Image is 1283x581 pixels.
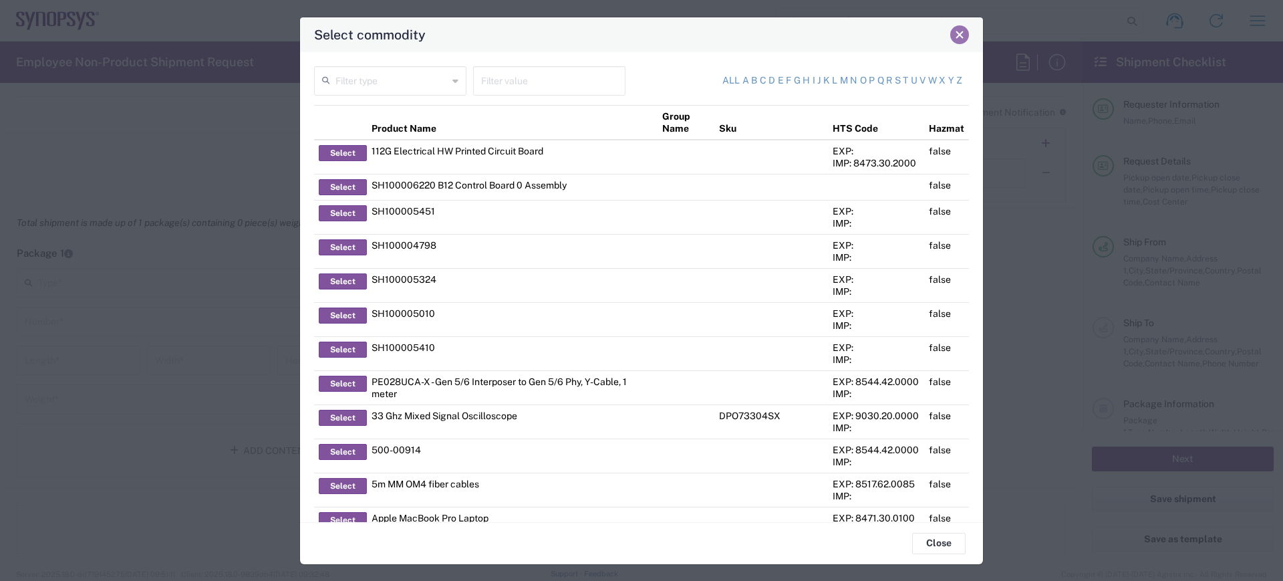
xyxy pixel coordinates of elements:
button: Select [319,179,367,195]
button: Select [319,478,367,494]
a: l [832,74,837,88]
a: s [895,74,901,88]
a: f [786,74,791,88]
a: e [778,74,784,88]
td: SH100006220 B12 Control Board 0 Assembly [367,174,658,200]
div: IMP: [833,217,919,229]
div: IMP: [833,354,919,366]
a: n [850,74,857,88]
td: false [924,336,969,370]
div: IMP: 8473.30.2000 [833,157,919,169]
a: r [886,74,892,88]
a: h [803,74,810,88]
div: EXP: [833,342,919,354]
div: EXP: 8544.42.0000 [833,444,919,456]
a: d [768,74,775,88]
td: false [924,200,969,234]
td: false [924,404,969,439]
td: false [924,439,969,473]
a: a [742,74,749,88]
a: v [919,74,925,88]
td: false [924,268,969,302]
a: o [860,74,867,88]
td: false [924,507,969,541]
button: Select [319,308,367,324]
div: IMP: [833,456,919,468]
a: z [956,74,962,88]
th: Group Name [658,105,715,140]
div: IMP: [833,285,919,298]
a: c [760,74,766,88]
button: Select [319,376,367,392]
td: 33 Ghz Mixed Signal Oscilloscope [367,404,658,439]
button: Select [319,512,367,528]
th: HTS Code [828,105,924,140]
a: b [751,74,757,88]
a: q [877,74,884,88]
a: j [817,74,821,88]
td: 500-00914 [367,439,658,473]
div: EXP: [833,205,919,217]
div: EXP: 8544.42.0000 [833,376,919,388]
a: t [903,74,908,88]
div: EXP: [833,273,919,285]
div: IMP: [833,251,919,263]
td: SH100005010 [367,302,658,336]
div: IMP: [833,490,919,502]
button: Select [319,205,367,221]
td: false [924,370,969,404]
td: 5m MM OM4 fiber cables [367,473,658,507]
button: Select [319,444,367,460]
a: i [813,74,815,88]
div: IMP: [833,320,919,332]
button: Select [319,410,367,426]
a: g [794,74,801,88]
td: SH100004798 [367,234,658,268]
div: EXP: 8517.62.0085 [833,478,919,490]
td: DPO73304SX [714,404,828,439]
td: Apple MacBook Pro Laptop [367,507,658,541]
td: false [924,140,969,175]
td: SH100005451 [367,200,658,234]
a: k [823,74,830,88]
td: false [924,234,969,268]
td: SH100005410 [367,336,658,370]
th: Hazmat [924,105,969,140]
div: EXP: [833,308,919,320]
button: Close [912,533,966,554]
div: EXP: 9030.20.0000 [833,410,919,422]
div: EXP: [833,239,919,251]
th: Product Name [367,105,658,140]
td: false [924,302,969,336]
div: EXP: 8471.30.0100 [833,512,919,524]
button: Select [319,342,367,358]
button: Select [319,273,367,289]
td: false [924,473,969,507]
div: IMP: [833,422,919,434]
a: p [869,74,875,88]
a: x [939,74,946,88]
h4: Select commodity [314,25,426,44]
td: PE028UCA-X - Gen 5/6 Interposer to Gen 5/6 Phy, Y-Cable, 1 meter [367,370,658,404]
a: All [722,74,740,88]
td: 112G Electrical HW Printed Circuit Board [367,140,658,175]
th: Sku [714,105,828,140]
button: Select [319,239,367,255]
a: m [840,74,848,88]
div: IMP: [833,388,919,400]
a: y [948,74,954,88]
button: Close [950,25,969,44]
td: SH100005324 [367,268,658,302]
a: u [911,74,917,88]
div: EXP: [833,145,919,157]
button: Select [319,145,367,161]
td: false [924,174,969,200]
a: w [928,74,937,88]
